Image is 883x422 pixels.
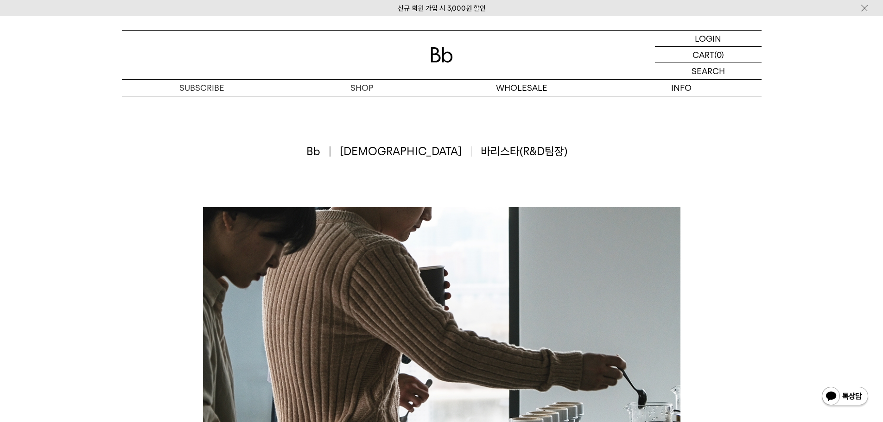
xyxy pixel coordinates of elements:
p: SEARCH [692,63,725,79]
span: Bb [306,144,330,159]
p: INFO [602,80,762,96]
span: 바리스타(R&D팀장) [481,144,567,159]
span: [DEMOGRAPHIC_DATA] [340,144,472,159]
p: (0) [714,47,724,63]
p: WHOLESALE [442,80,602,96]
a: CART (0) [655,47,762,63]
img: 카카오톡 채널 1:1 채팅 버튼 [821,386,869,408]
a: LOGIN [655,31,762,47]
a: 신규 회원 가입 시 3,000원 할인 [398,4,486,13]
a: SHOP [282,80,442,96]
p: LOGIN [695,31,721,46]
a: SUBSCRIBE [122,80,282,96]
img: 로고 [431,47,453,63]
p: CART [692,47,714,63]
